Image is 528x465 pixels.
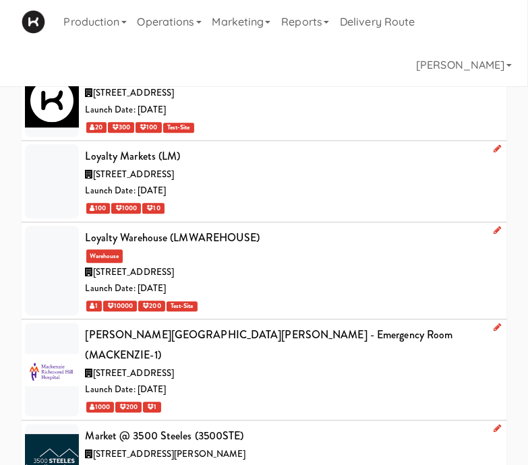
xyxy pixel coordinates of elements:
span: 20 [86,122,107,133]
li: KitchenMate Gen3 (KMGEN3)[STREET_ADDRESS]Launch Date: [DATE] 20 300 100Test-Site [22,60,507,141]
a: [PERSON_NAME] [411,43,517,86]
li: Loyalty Markets (LM)[STREET_ADDRESS]Launch Date: [DATE] 100 1000 10 [22,141,507,222]
span: [STREET_ADDRESS] [93,86,175,99]
span: Test-Site [167,301,198,311]
span: [STREET_ADDRESS] [93,168,175,181]
div: Launch Date: [DATE] [86,102,497,119]
span: [STREET_ADDRESS][PERSON_NAME] [93,447,246,460]
span: 100 [136,122,161,133]
span: 1 [143,402,160,412]
div: Market @ 3500 Steeles (3500STE) [86,426,497,446]
span: 100 [86,203,110,214]
span: Test-Site [163,123,194,133]
div: Loyalty Warehouse (LMWAREHOUSE) [86,228,497,248]
div: [PERSON_NAME][GEOGRAPHIC_DATA][PERSON_NAME] - Emergency Room (MACKENZIE-1) [86,325,497,365]
div: Launch Date: [DATE] [86,183,497,199]
span: Warehouse [86,249,123,263]
div: Launch Date: [DATE] [86,381,497,398]
li: Loyalty Warehouse (LMWAREHOUSE)Warehouse[STREET_ADDRESS]Launch Date: [DATE] 1 10000 200Test-Site [22,222,507,320]
span: [STREET_ADDRESS] [93,367,175,379]
div: Launch Date: [DATE] [86,280,497,297]
span: 200 [138,301,165,311]
div: Loyalty Markets (LM) [86,146,497,166]
span: 300 [108,122,134,133]
span: 1000 [111,203,142,214]
span: 1 [86,301,102,311]
li: [PERSON_NAME][GEOGRAPHIC_DATA][PERSON_NAME] - Emergency Room (MACKENZIE-1)[STREET_ADDRESS]Launch ... [22,319,507,421]
img: Micromart [22,10,45,34]
span: 10000 [103,301,138,311]
span: 1000 [86,402,115,412]
span: 200 [115,402,142,412]
span: 10 [142,203,164,214]
span: [STREET_ADDRESS] [93,266,175,278]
